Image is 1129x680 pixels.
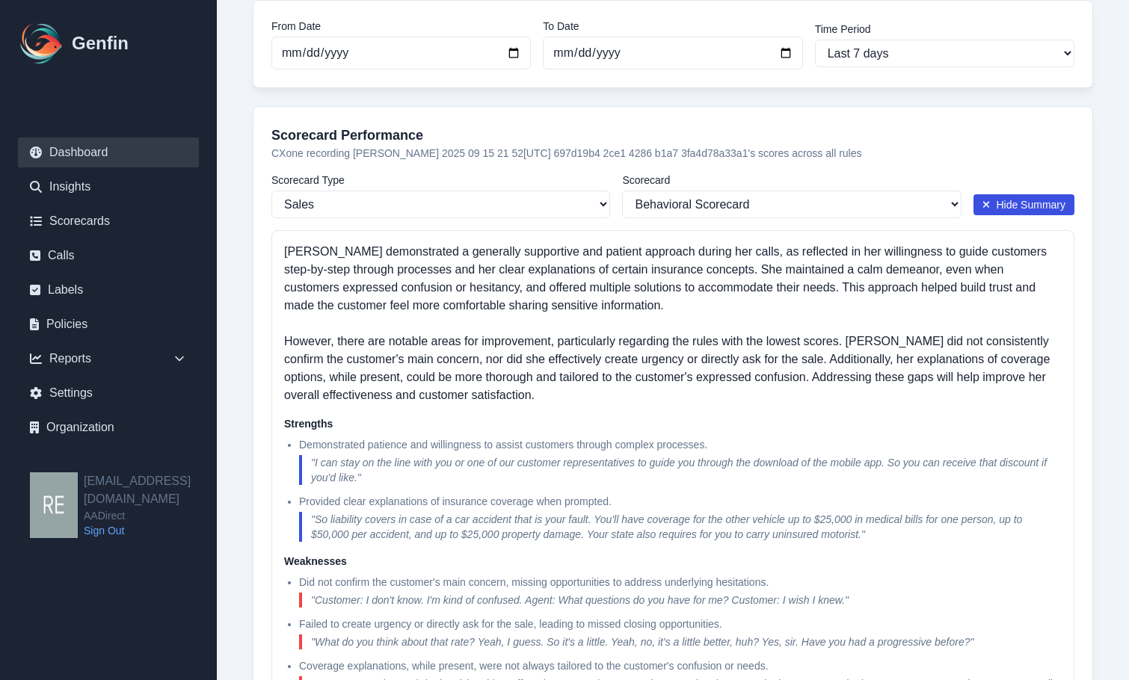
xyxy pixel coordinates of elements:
p: [PERSON_NAME] demonstrated a generally supportive and patient approach during her calls, as refle... [284,243,1062,404]
blockquote: " What do you think about that rate? Yeah, I guess. So it's a little. Yeah, no, it's a little bet... [299,634,1062,649]
a: Organization [18,412,199,442]
p: Failed to create urgency or directly ask for the sale, leading to missed closing opportunities. [299,616,1062,631]
p: Did not confirm the customer's main concern, missing opportunities to address underlying hesitati... [299,575,1062,590]
a: Scorecards [18,206,199,236]
p: Coverage explanations, while present, were not always tailored to the customer's confusion or needs. [299,658,1062,673]
p: CXone recording [PERSON_NAME] 2025 09 15 21 52[UTC] 697d19b4 2ce1 4286 b1a7 3fa4d78a33a1 's score... [271,146,1074,161]
a: Dashboard [18,137,199,167]
a: Sign Out [84,523,217,538]
h1: Genfin [72,31,129,55]
button: Hide Summary [973,194,1074,215]
label: Time Period [815,22,1074,37]
label: Scorecard Type [271,173,610,188]
a: Insights [18,172,199,202]
blockquote: " Customer: I don't know. I'm kind of confused. Agent: What questions do you have for me? Custome... [299,593,1062,608]
img: resqueda@aadirect.com [30,472,78,538]
h5: Weaknesses [284,554,1062,569]
a: Labels [18,275,199,305]
h2: [EMAIL_ADDRESS][DOMAIN_NAME] [84,472,217,508]
label: To Date [543,19,802,34]
span: Hide Summary [996,197,1065,212]
span: AADirect [84,508,217,523]
div: Reports [18,344,199,374]
img: Logo [18,19,66,67]
p: Provided clear explanations of insurance coverage when prompted. [299,494,1062,509]
h3: Scorecard Performance [271,125,1074,146]
blockquote: " So liability covers in case of a car accident that is your fault. You'll have coverage for the ... [299,512,1062,542]
h5: Strengths [284,416,1062,431]
a: Settings [18,378,199,408]
a: Policies [18,309,199,339]
label: From Date [271,19,531,34]
blockquote: " I can stay on the line with you or one of our customer representatives to guide you through the... [299,455,1062,485]
p: Demonstrated patience and willingness to assist customers through complex processes. [299,437,1062,452]
label: Scorecard [622,173,961,188]
a: Calls [18,241,199,271]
